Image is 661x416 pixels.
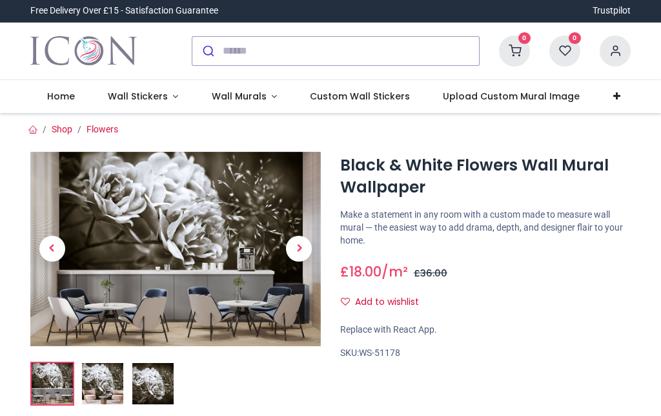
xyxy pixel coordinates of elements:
[340,291,430,313] button: Add to wishlistAdd to wishlist
[569,32,581,45] sup: 0
[82,363,123,404] img: WS-51178-02
[278,181,321,317] a: Next
[340,154,631,199] h1: Black & White Flowers Wall Mural Wallpaper
[30,33,137,69] a: Logo of Icon Wall Stickers
[195,80,294,114] a: Wall Murals
[381,262,408,281] span: /m²
[192,37,223,65] button: Submit
[359,348,400,358] span: WS-51178
[349,262,381,281] span: 18.00
[86,124,118,134] a: Flowers
[549,45,580,55] a: 0
[132,363,174,404] img: WS-51178-03
[310,90,410,103] span: Custom Wall Stickers
[341,297,350,306] i: Add to wishlist
[340,209,631,247] p: Make a statement in any room with a custom made to measure wall mural — the easiest way to add dr...
[340,324,631,337] div: Replace with React App.
[518,32,531,45] sup: 0
[340,262,381,281] span: £
[30,181,74,317] a: Previous
[414,267,447,280] span: £
[32,363,73,404] img: Black & White Flowers Wall Mural Wallpaper
[30,33,137,69] img: Icon Wall Stickers
[30,152,321,346] img: Black & White Flowers Wall Mural Wallpaper
[286,236,312,262] span: Next
[108,90,168,103] span: Wall Stickers
[212,90,267,103] span: Wall Murals
[91,80,195,114] a: Wall Stickers
[30,5,218,17] div: Free Delivery Over £15 - Satisfaction Guarantee
[52,124,72,134] a: Shop
[340,347,631,360] div: SKU:
[443,90,580,103] span: Upload Custom Mural Image
[47,90,75,103] span: Home
[593,5,631,17] a: Trustpilot
[39,236,65,262] span: Previous
[420,267,447,280] span: 36.00
[499,45,530,55] a: 0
